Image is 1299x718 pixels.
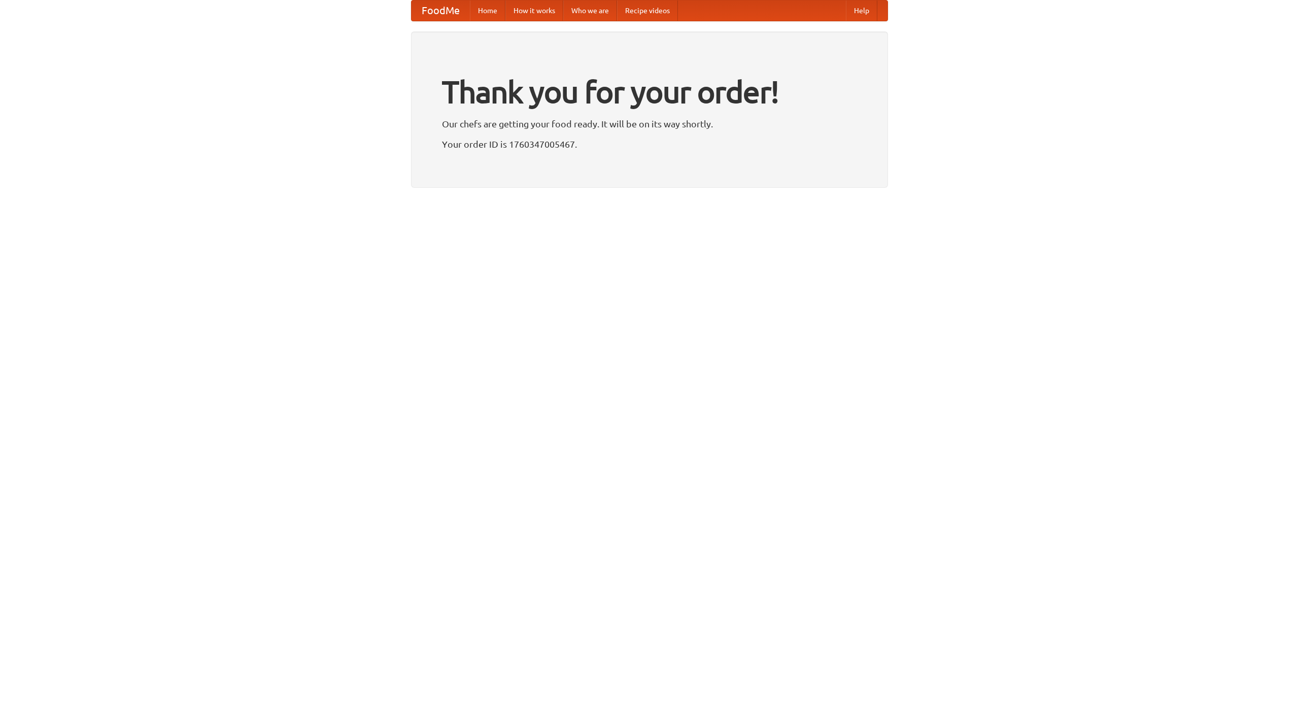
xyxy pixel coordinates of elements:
a: Who we are [563,1,617,21]
p: Our chefs are getting your food ready. It will be on its way shortly. [442,116,857,131]
a: Home [470,1,505,21]
a: FoodMe [412,1,470,21]
a: Help [846,1,877,21]
a: How it works [505,1,563,21]
a: Recipe videos [617,1,678,21]
p: Your order ID is 1760347005467. [442,136,857,152]
h1: Thank you for your order! [442,67,857,116]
